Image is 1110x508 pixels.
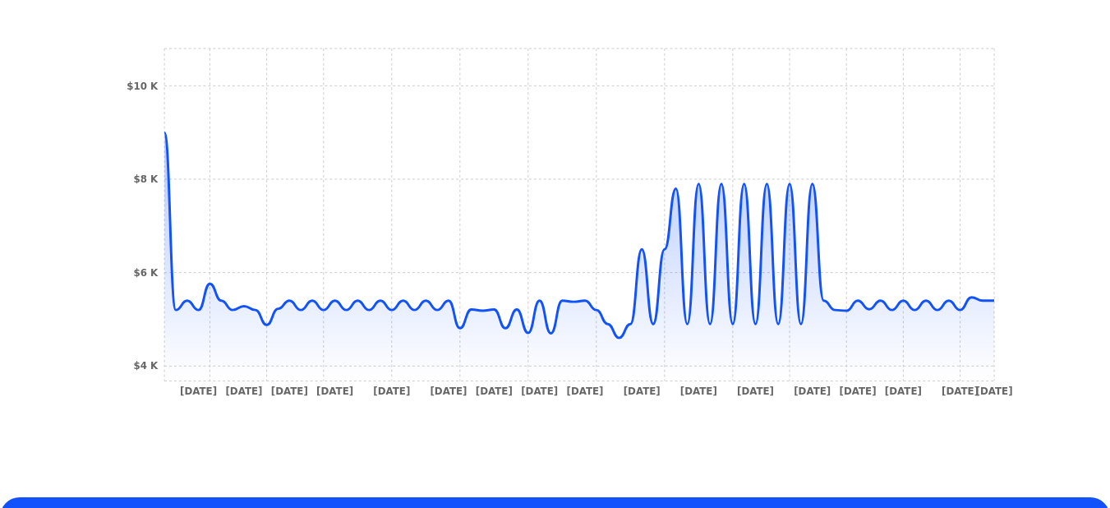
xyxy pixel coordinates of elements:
tspan: [DATE] [794,386,831,397]
tspan: [DATE] [885,386,922,397]
tspan: [DATE] [521,386,558,397]
tspan: [DATE] [737,386,774,397]
tspan: [DATE] [624,386,661,397]
tspan: [DATE] [271,386,308,397]
tspan: $4 K [133,360,159,372]
tspan: [DATE] [942,386,979,397]
tspan: $6 K [133,267,159,279]
tspan: [DATE] [476,386,513,397]
tspan: [DATE] [566,386,603,397]
tspan: [DATE] [840,386,877,397]
tspan: $8 K [133,173,159,185]
tspan: [DATE] [180,386,217,397]
tspan: [DATE] [316,386,353,397]
tspan: [DATE] [680,386,717,397]
tspan: [DATE] [225,386,262,397]
tspan: [DATE] [373,386,410,397]
tspan: [DATE] [976,386,1013,397]
tspan: [DATE] [430,386,467,397]
tspan: $10 K [127,81,159,92]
